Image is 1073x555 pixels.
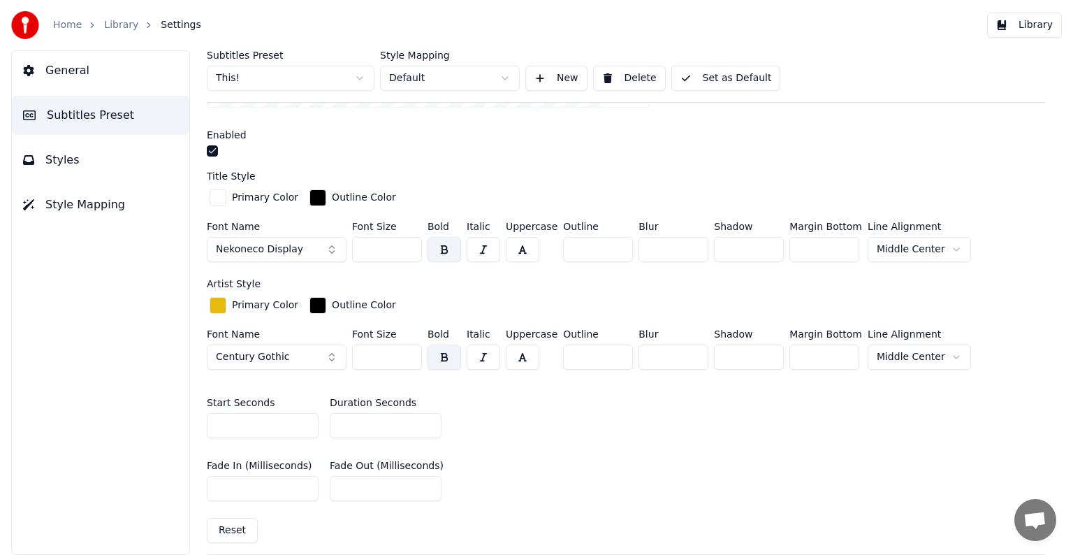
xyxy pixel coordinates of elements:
[232,191,298,205] div: Primary Color
[563,329,633,339] label: Outline
[161,18,200,32] span: Settings
[467,222,500,231] label: Italic
[380,50,520,60] label: Style Mapping
[714,222,784,231] label: Shadow
[330,398,416,408] label: Duration Seconds
[207,130,247,140] label: Enabled
[714,329,784,339] label: Shadow
[47,107,134,124] span: Subtitles Preset
[207,461,312,470] label: Fade In (Milliseconds)
[352,329,422,339] label: Font Size
[207,171,256,181] label: Title Style
[12,96,189,135] button: Subtitles Preset
[330,461,444,470] label: Fade Out (Milliseconds)
[1014,499,1056,541] a: Open chat
[428,329,461,339] label: Bold
[525,66,587,91] button: New
[104,18,138,32] a: Library
[352,222,422,231] label: Font Size
[53,18,82,32] a: Home
[506,222,557,231] label: Uppercase
[12,51,189,90] button: General
[53,18,201,32] nav: breadcrumb
[207,50,374,60] label: Subtitles Preset
[307,187,399,209] button: Outline Color
[332,298,396,312] div: Outline Color
[638,329,708,339] label: Blur
[216,243,303,257] span: Nekoneco Display
[868,222,971,231] label: Line Alignment
[45,62,89,79] span: General
[506,329,557,339] label: Uppercase
[563,222,633,231] label: Outline
[216,350,289,364] span: Century Gothic
[207,398,275,408] label: Start Seconds
[207,187,301,209] button: Primary Color
[307,294,399,317] button: Outline Color
[868,329,971,339] label: Line Alignment
[638,222,708,231] label: Blur
[11,11,39,39] img: youka
[207,329,346,339] label: Font Name
[428,222,461,231] label: Bold
[12,185,189,224] button: Style Mapping
[467,329,500,339] label: Italic
[671,66,781,91] button: Set as Default
[232,298,298,312] div: Primary Color
[207,279,261,289] label: Artist Style
[207,518,258,543] button: Reset
[987,13,1062,38] button: Library
[593,66,666,91] button: Delete
[332,191,396,205] div: Outline Color
[207,222,346,231] label: Font Name
[789,329,862,339] label: Margin Bottom
[789,222,862,231] label: Margin Bottom
[12,140,189,180] button: Styles
[45,196,125,213] span: Style Mapping
[45,152,80,168] span: Styles
[207,294,301,317] button: Primary Color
